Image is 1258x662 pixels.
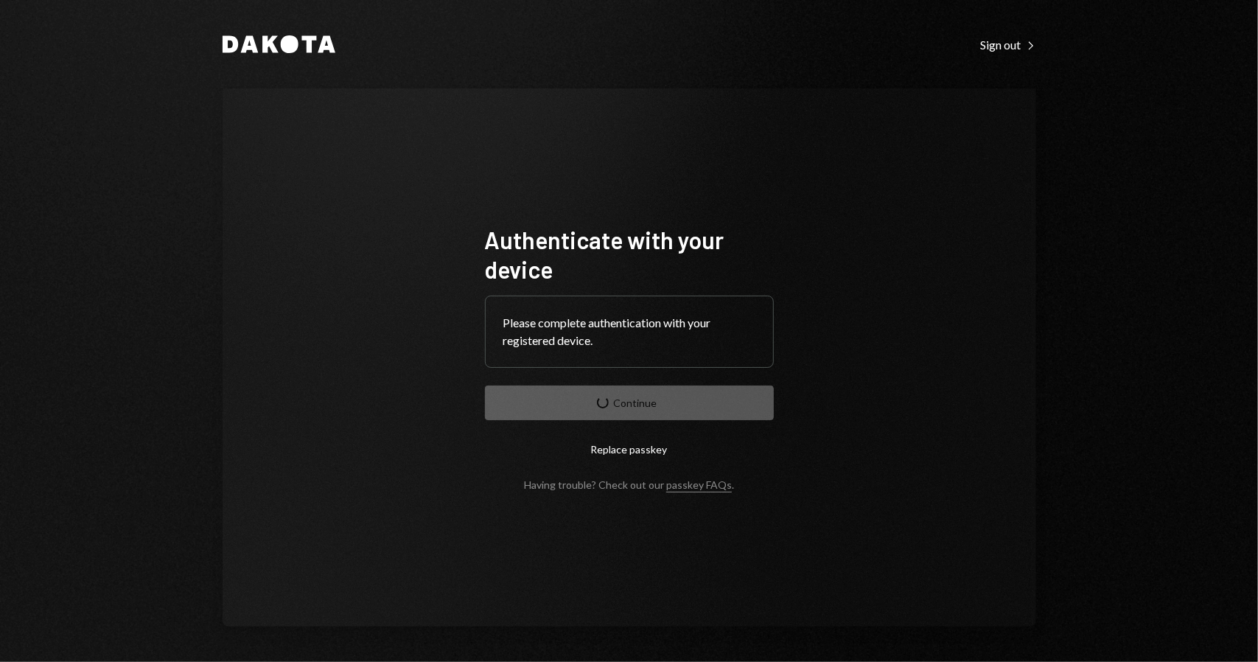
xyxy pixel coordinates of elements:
div: Please complete authentication with your registered device. [503,314,755,349]
a: Sign out [981,36,1036,52]
div: Sign out [981,38,1036,52]
a: passkey FAQs [666,478,732,492]
div: Having trouble? Check out our . [524,478,734,491]
h1: Authenticate with your device [485,225,774,284]
button: Replace passkey [485,432,774,467]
